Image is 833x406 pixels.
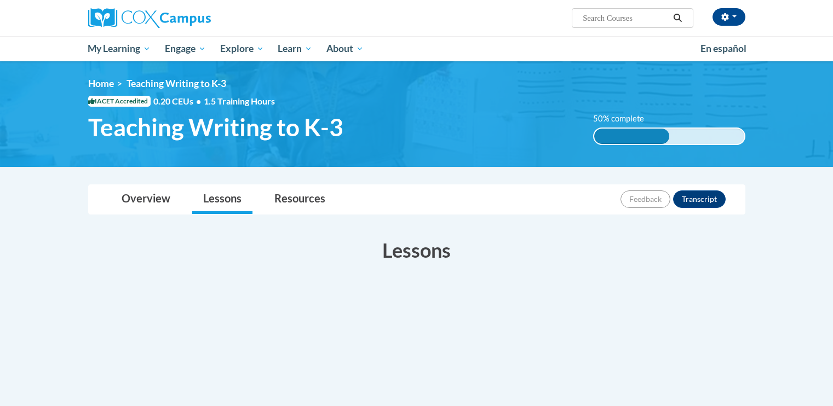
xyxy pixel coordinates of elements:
[88,8,296,28] a: Cox Campus
[153,95,204,107] span: 0.20 CEUs
[319,36,371,61] a: About
[693,37,754,60] a: En español
[88,96,151,107] span: IACET Accredited
[204,96,275,106] span: 1.5 Training Hours
[127,78,226,89] span: Teaching Writing to K-3
[278,42,312,55] span: Learn
[271,36,319,61] a: Learn
[88,78,114,89] a: Home
[621,190,670,208] button: Feedback
[196,96,201,106] span: •
[165,42,206,55] span: Engage
[593,113,656,125] label: 50% complete
[111,185,181,214] a: Overview
[213,36,271,61] a: Explore
[582,11,669,25] input: Search Courses
[326,42,364,55] span: About
[220,42,264,55] span: Explore
[88,113,343,142] span: Teaching Writing to K-3
[72,36,762,61] div: Main menu
[263,185,336,214] a: Resources
[88,8,211,28] img: Cox Campus
[713,8,745,26] button: Account Settings
[81,36,158,61] a: My Learning
[700,43,746,54] span: En español
[673,190,726,208] button: Transcript
[88,236,745,264] h3: Lessons
[88,42,151,55] span: My Learning
[192,185,252,214] a: Lessons
[594,129,669,144] div: 50% complete
[669,11,686,25] button: Search
[158,36,213,61] a: Engage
